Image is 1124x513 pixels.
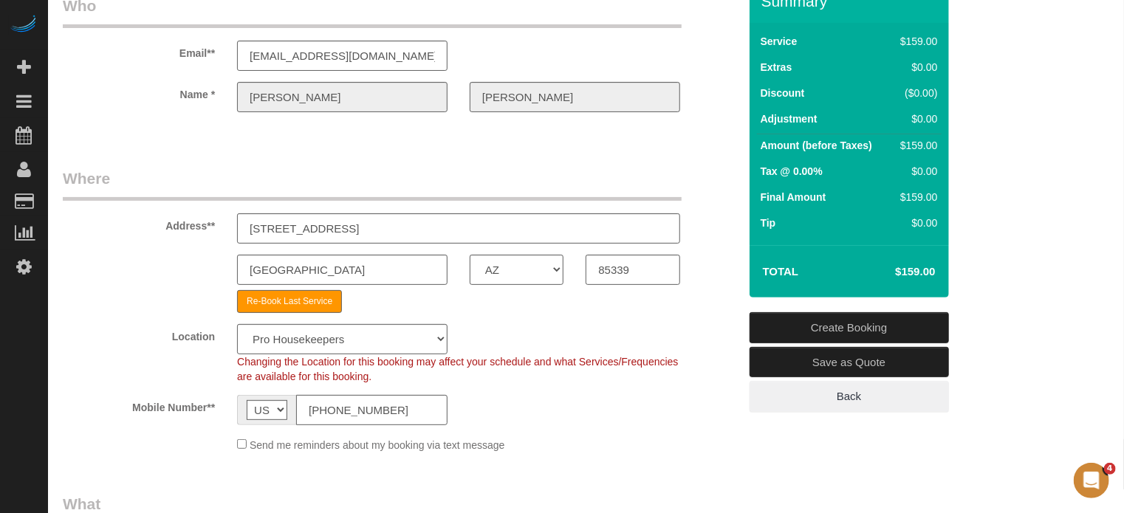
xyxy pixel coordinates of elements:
label: Mobile Number** [52,395,226,415]
a: Back [750,381,949,412]
label: Discount [761,86,805,100]
label: Name * [52,82,226,102]
input: Zip Code** [586,255,679,285]
legend: Where [63,168,682,201]
button: Re-Book Last Service [237,290,342,313]
span: Send me reminders about my booking via text message [250,439,505,451]
div: $0.00 [894,164,937,179]
label: Final Amount [761,190,826,204]
a: Create Booking [750,312,949,343]
span: 4 [1104,463,1116,475]
label: Amount (before Taxes) [761,138,872,153]
label: Service [761,34,798,49]
img: Automaid Logo [9,15,38,35]
label: Location [52,324,226,344]
h4: $159.00 [851,266,935,278]
div: $0.00 [894,111,937,126]
label: Tax @ 0.00% [761,164,823,179]
iframe: Intercom live chat [1074,463,1109,498]
label: Adjustment [761,111,818,126]
label: Tip [761,216,776,230]
input: First Name** [237,82,448,112]
a: Save as Quote [750,347,949,378]
div: ($0.00) [894,86,937,100]
input: Last Name** [470,82,680,112]
div: $0.00 [894,216,937,230]
strong: Total [763,265,799,278]
div: $159.00 [894,190,937,204]
label: Extras [761,60,792,75]
div: $159.00 [894,34,937,49]
div: $0.00 [894,60,937,75]
input: Mobile Number** [296,395,448,425]
div: $159.00 [894,138,937,153]
span: Changing the Location for this booking may affect your schedule and what Services/Frequencies are... [237,356,678,382]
